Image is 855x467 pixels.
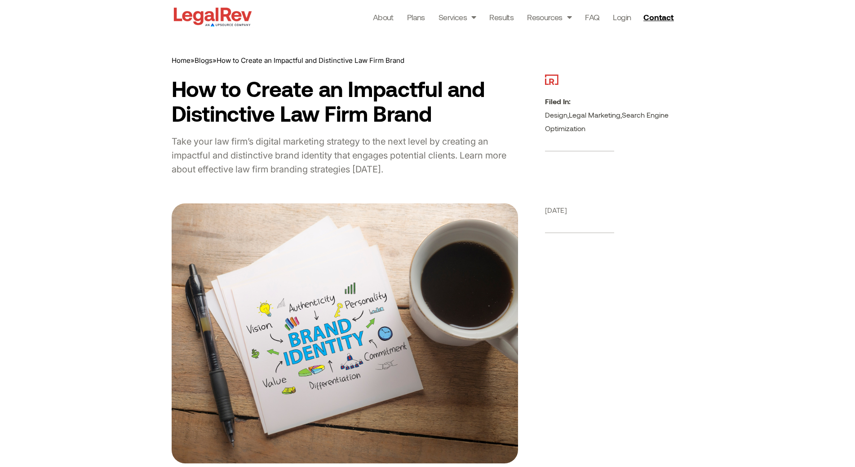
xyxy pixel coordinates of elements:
[585,11,599,23] a: FAQ
[640,10,679,24] a: Contact
[172,56,404,65] span: » »
[172,136,506,175] span: Take your law firm’s digital marketing strategy to the next level by creating an impactful and di...
[613,11,631,23] a: Login
[643,13,673,21] span: Contact
[407,11,425,23] a: Plans
[527,11,571,23] a: Resources
[545,110,567,119] a: Design
[373,11,631,23] nav: Menu
[439,11,476,23] a: Services
[373,11,394,23] a: About
[172,56,190,65] a: Home
[545,97,571,106] b: Filed In:
[545,110,669,132] a: Search Engine Optimization
[217,56,404,65] span: How to Create an Impactful and Distinctive Law Firm Brand
[489,11,514,23] a: Results
[195,56,213,65] a: Blogs
[545,206,567,214] span: [DATE]
[545,97,669,132] span: , ,
[172,76,518,126] h1: How to Create an Impactful and Distinctive Law Firm Brand
[569,110,620,119] a: Legal Marketing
